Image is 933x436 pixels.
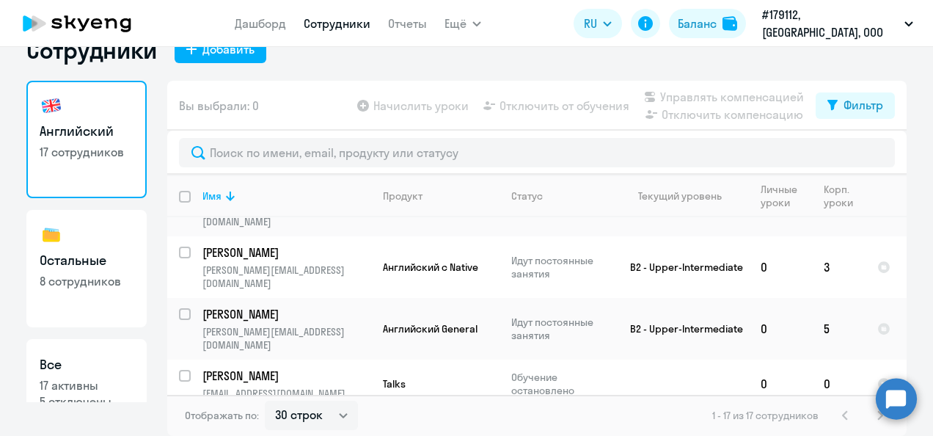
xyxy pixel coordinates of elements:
[511,316,612,342] p: Идут постоянные занятия
[40,223,63,247] img: others
[40,251,133,270] h3: Остальные
[824,183,855,209] div: Корп. уроки
[40,393,133,410] p: 5 отключены
[812,298,866,360] td: 5
[175,37,266,63] button: Добавить
[383,377,406,390] span: Talks
[185,409,259,422] span: Отображать по:
[755,6,921,41] button: #179112, [GEOGRAPHIC_DATA], ООО
[678,15,717,32] div: Баланс
[749,298,812,360] td: 0
[26,35,157,65] h1: Сотрудники
[202,40,255,58] div: Добавить
[812,360,866,408] td: 0
[202,244,368,261] p: [PERSON_NAME]
[202,189,370,203] div: Имя
[40,273,133,289] p: 8 сотрудников
[749,236,812,298] td: 0
[762,6,899,41] p: #179112, [GEOGRAPHIC_DATA], ООО
[202,244,370,261] a: [PERSON_NAME]
[202,306,368,322] p: [PERSON_NAME]
[612,236,749,298] td: B2 - Upper-Intermediate
[202,306,370,322] a: [PERSON_NAME]
[383,189,422,203] div: Продукт
[179,97,259,115] span: Вы выбрали: 0
[816,92,895,119] button: Фильтр
[40,377,133,393] p: 17 активны
[202,368,368,384] p: [PERSON_NAME]
[40,94,63,117] img: english
[202,325,370,352] p: [PERSON_NAME][EMAIL_ADDRESS][DOMAIN_NAME]
[383,261,478,274] span: Английский с Native
[511,189,543,203] div: Статус
[26,210,147,327] a: Остальные8 сотрудников
[812,236,866,298] td: 3
[511,371,612,397] p: Обучение остановлено
[511,254,612,280] p: Идут постоянные занятия
[383,189,499,203] div: Продукт
[26,81,147,198] a: Английский17 сотрудников
[40,355,133,374] h3: Все
[304,16,370,31] a: Сотрудники
[844,96,883,114] div: Фильтр
[761,183,811,209] div: Личные уроки
[712,409,819,422] span: 1 - 17 из 17 сотрудников
[638,189,722,203] div: Текущий уровень
[444,9,481,38] button: Ещё
[179,138,895,167] input: Поиск по имени, email, продукту или статусу
[722,16,737,31] img: balance
[612,298,749,360] td: B2 - Upper-Intermediate
[235,16,286,31] a: Дашборд
[40,144,133,160] p: 17 сотрудников
[749,360,812,408] td: 0
[202,368,370,384] a: [PERSON_NAME]
[511,189,612,203] div: Статус
[761,183,802,209] div: Личные уроки
[202,264,370,290] p: [PERSON_NAME][EMAIL_ADDRESS][DOMAIN_NAME]
[669,9,746,38] button: Балансbalance
[202,189,222,203] div: Имя
[40,122,133,141] h3: Английский
[624,189,748,203] div: Текущий уровень
[202,387,370,400] p: [EMAIL_ADDRESS][DOMAIN_NAME]
[824,183,865,209] div: Корп. уроки
[444,15,466,32] span: Ещё
[574,9,622,38] button: RU
[383,322,478,335] span: Английский General
[584,15,597,32] span: RU
[388,16,427,31] a: Отчеты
